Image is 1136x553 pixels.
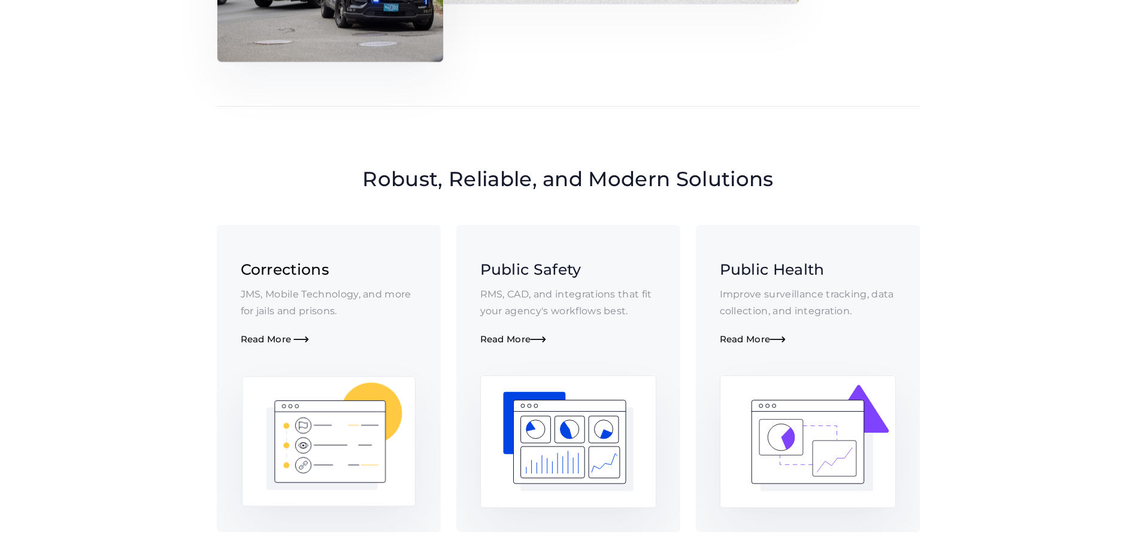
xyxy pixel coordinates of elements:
[720,286,896,320] p: Improve surveillance tracking, data collection, and integration.
[720,334,896,345] div: Read More
[294,335,310,345] span: 
[720,259,896,280] h3: Public Health
[770,335,786,345] span: 
[531,335,546,345] span: 
[1076,496,1136,553] iframe: Chat Widget
[696,225,920,531] a: Public HealthImprove surveillance tracking, data collection, and integration.Read More
[480,259,656,280] h3: Public Safety
[480,334,656,345] div: Read More
[217,225,441,531] a: CorrectionsJMS, Mobile Technology, and more for jails and prisons.Read More
[456,225,680,531] a: Public SafetyRMS, CAD, and integrations that fit your agency's workflows best.Read More
[241,259,417,280] h3: Corrections
[241,334,417,345] div: Read More
[480,286,656,320] p: RMS, CAD, and integrations that fit your agency's workflows best.
[361,165,775,193] h2: Robust, Reliable, and Modern Solutions
[241,286,417,320] p: JMS, Mobile Technology, and more for jails and prisons.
